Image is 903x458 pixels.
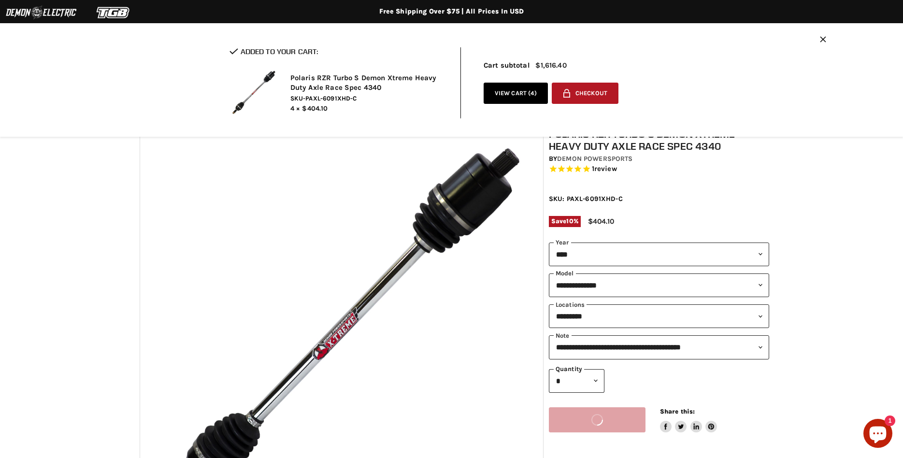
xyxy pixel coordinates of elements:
[549,216,581,227] span: Save %
[549,243,769,266] select: year
[548,83,618,108] form: cart checkout
[552,83,618,104] button: Checkout
[530,89,534,97] span: 4
[484,61,530,70] span: Cart subtotal
[549,164,769,174] span: Rated 5.0 out of 5 stars 1 reviews
[229,47,446,56] h2: Added to your cart:
[77,3,150,22] img: TGB Logo 2
[660,407,717,433] aside: Share this:
[820,36,826,44] button: Close
[549,304,769,328] select: keys
[660,408,695,415] span: Share this:
[557,155,632,163] a: Demon Powersports
[290,104,300,113] span: 4 ×
[549,273,769,297] select: modal-name
[5,3,77,22] img: Demon Electric Logo 2
[290,73,446,92] h2: Polaris RZR Turbo S Demon Xtreme Heavy Duty Axle Race Spec 4340
[549,335,769,359] select: keys
[549,154,769,164] div: by
[860,419,895,450] inbox-online-store-chat: Shopify online store chat
[594,165,617,173] span: review
[302,104,328,113] span: $404.10
[549,369,604,393] select: Quantity
[566,217,573,225] span: 10
[535,61,566,70] span: $1,616.40
[229,68,278,116] img: Polaris RZR Turbo S Demon Xtreme Heavy Duty Axle Race Spec 4340
[549,194,769,204] div: SKU: PAXL-6091XHD-C
[588,217,614,226] span: $404.10
[549,128,769,152] h1: Polaris RZR Turbo S Demon Xtreme Heavy Duty Axle Race Spec 4340
[575,90,607,97] span: Checkout
[484,83,548,104] a: View cart (4)
[65,7,838,16] div: Free Shipping Over $75 | All Prices In USD
[290,94,446,103] span: SKU-PAXL-6091XHD-C
[592,165,617,173] span: 1 reviews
